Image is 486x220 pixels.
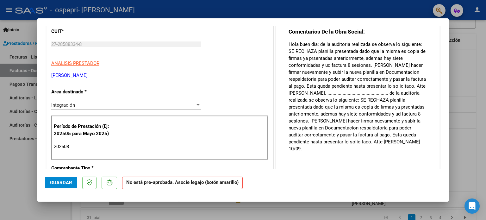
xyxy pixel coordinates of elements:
[289,41,427,152] p: Hola buen dìa: de la auditoria realizada se observa lo siguiente: SE RECHAZA planilla presentada ...
[50,180,72,185] span: Guardar
[464,198,480,214] div: Open Intercom Messenger
[122,177,243,189] strong: No está pre-aprobada. Asocie legajo (botón amarillo)
[45,177,77,188] button: Guardar
[51,88,116,96] p: Area destinado *
[51,165,116,172] p: Comprobante Tipo *
[51,60,99,66] span: ANALISIS PRESTADOR
[51,72,268,79] p: [PERSON_NAME]
[289,28,365,35] strong: Comentarios De la Obra Social:
[51,28,116,35] p: CUIT
[51,102,75,108] span: Integración
[54,123,117,137] p: Período de Prestación (Ej: 202505 para Mayo 2025)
